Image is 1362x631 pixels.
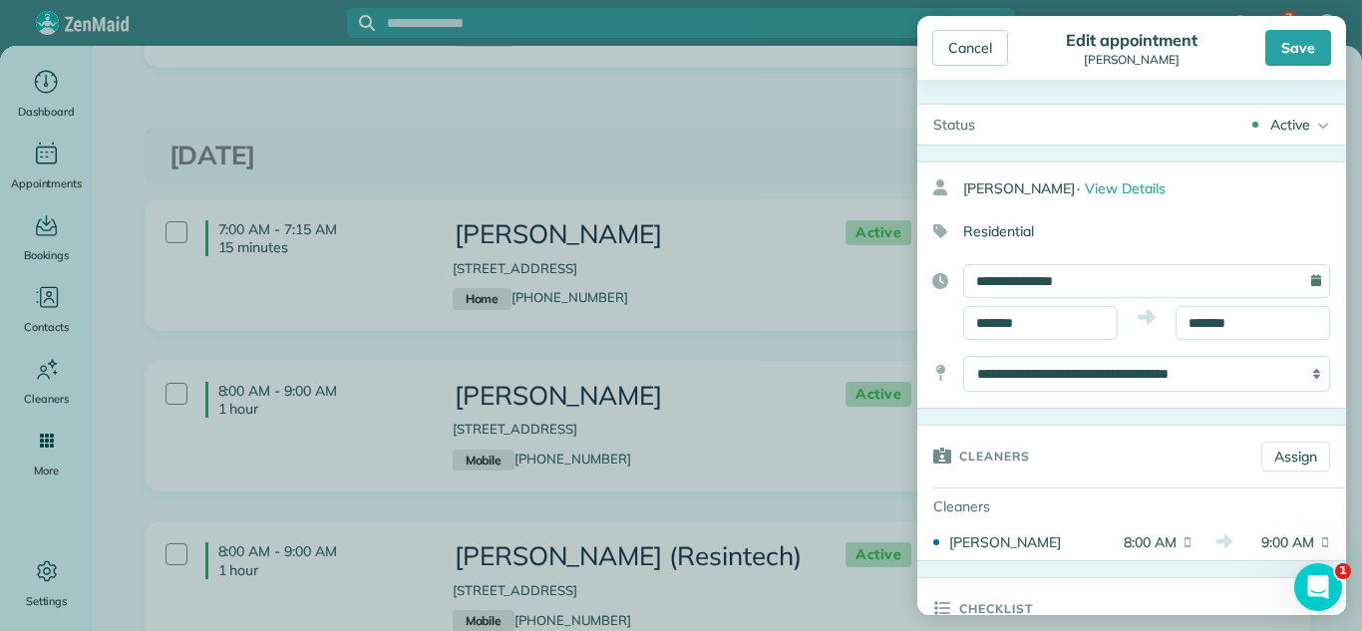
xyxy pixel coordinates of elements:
div: Residential [917,214,1330,248]
span: View Details [1085,179,1166,197]
div: Status [917,105,991,145]
div: [PERSON_NAME] [1060,53,1202,67]
span: · [1077,179,1080,197]
span: 9:00 AM [1246,532,1314,552]
span: 1 [1335,563,1351,579]
div: Active [1270,115,1310,135]
div: Save [1265,30,1331,66]
div: [PERSON_NAME] [949,532,1103,552]
a: Assign [1261,442,1330,472]
h3: Cleaners [959,426,1030,485]
div: Cleaners [917,488,1057,524]
span: 8:00 AM [1109,532,1177,552]
div: [PERSON_NAME] [963,170,1346,206]
div: Cancel [932,30,1008,66]
div: Edit appointment [1060,30,1202,50]
iframe: Intercom live chat [1294,563,1342,611]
